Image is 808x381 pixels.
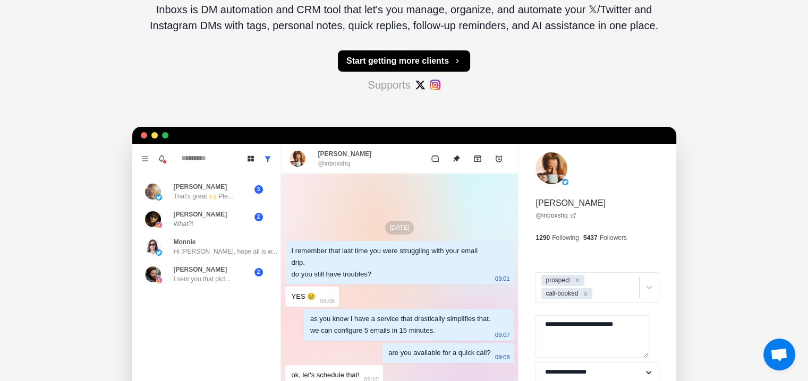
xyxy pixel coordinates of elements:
button: Board View [242,150,259,167]
button: Mark as unread [424,148,446,169]
img: picture [145,211,161,227]
p: Hi [PERSON_NAME], hope all is w... [174,247,277,256]
span: 3 [254,185,263,194]
img: picture [156,277,162,283]
p: [PERSON_NAME] [318,149,372,159]
img: picture [156,194,162,201]
div: prospect [542,275,572,286]
p: Supports [368,77,410,93]
div: ok, let's schedule that! [292,369,360,381]
div: I remember that last time you were struggling with your email drip. do you still have troubles? [292,245,491,280]
p: I sent you that pict... [174,274,231,284]
a: @inboxshq [535,211,576,220]
button: Start getting more clients [338,50,470,72]
p: What?! [174,219,194,229]
div: call-booked [542,288,580,299]
p: [PERSON_NAME] [174,210,227,219]
img: # [430,80,440,90]
div: Remove prospect [572,275,583,286]
p: @inboxshq [318,159,350,168]
p: 1290 [535,233,550,243]
button: Add reminder [488,148,509,169]
img: picture [145,184,161,200]
button: Unpin [446,148,467,169]
span: 2 [254,268,263,276]
button: Archive [467,148,488,169]
button: Notifications [154,150,171,167]
p: [DATE] [385,221,414,235]
p: Following [552,233,579,243]
p: [PERSON_NAME] [174,182,227,192]
button: Menu [137,150,154,167]
img: # [415,80,426,90]
p: 5437 [583,233,598,243]
p: That's great 🙌 Ple... [174,192,233,201]
div: Remove call-booked [580,288,591,299]
p: [PERSON_NAME] [535,197,606,210]
div: are you available for a quick call? [388,347,490,359]
img: picture [156,249,162,256]
p: Inboxs is DM automation and CRM tool that let's you manage, organize, and automate your 𝕏/Twitter... [141,2,668,33]
p: 09:01 [495,273,510,284]
p: 09:08 [495,351,510,363]
img: picture [145,239,161,255]
p: Monnie [174,237,196,247]
img: picture [535,152,567,184]
p: 09:07 [495,329,510,341]
img: picture [290,151,305,167]
div: Otwarty czat [763,339,795,370]
img: picture [562,179,568,185]
span: 2 [254,213,263,221]
p: [PERSON_NAME] [174,265,227,274]
img: picture [156,222,162,228]
p: 09:05 [320,295,335,307]
div: YES 😢 [292,291,316,302]
p: Followers [600,233,627,243]
img: picture [145,266,161,282]
div: as you know I have a service that drastically simplifies that. we can configure 5 emails in 15 mi... [310,313,491,336]
button: Show all conversations [259,150,276,167]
